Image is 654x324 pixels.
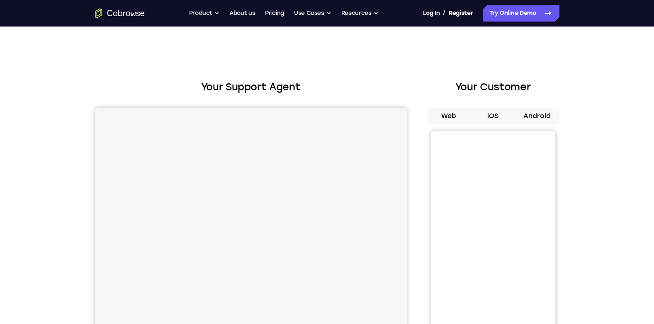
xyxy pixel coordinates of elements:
button: Use Cases [294,5,331,22]
button: Resources [341,5,379,22]
button: Product [189,5,220,22]
button: Android [515,108,559,124]
h2: Your Support Agent [95,80,407,94]
a: Try Online Demo [483,5,559,22]
a: Pricing [265,5,284,22]
a: Log In [423,5,440,22]
h2: Your Customer [427,80,559,94]
a: Register [449,5,473,22]
span: / [443,8,445,18]
button: Web [427,108,471,124]
a: Go to the home page [95,8,145,18]
button: iOS [471,108,515,124]
a: About us [229,5,255,22]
